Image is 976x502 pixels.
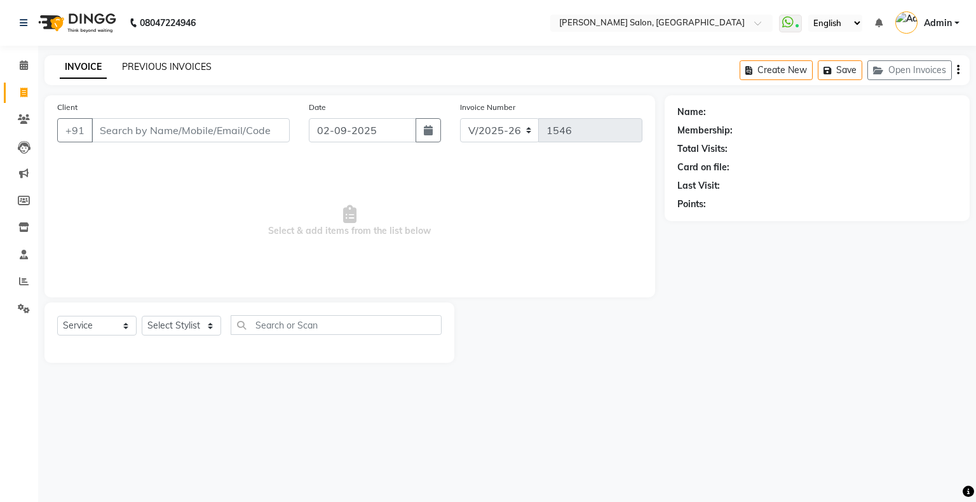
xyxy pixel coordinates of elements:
div: Points: [677,198,706,211]
button: Open Invoices [867,60,952,80]
button: Save [818,60,862,80]
div: Last Visit: [677,179,720,193]
div: Name: [677,105,706,119]
button: +91 [57,118,93,142]
div: Card on file: [677,161,729,174]
img: Admin [895,11,918,34]
label: Client [57,102,78,113]
a: INVOICE [60,56,107,79]
b: 08047224946 [140,5,196,41]
img: logo [32,5,119,41]
a: PREVIOUS INVOICES [122,61,212,72]
span: Admin [924,17,952,30]
button: Create New [740,60,813,80]
input: Search or Scan [231,315,442,335]
label: Date [309,102,326,113]
div: Membership: [677,124,733,137]
span: Select & add items from the list below [57,158,642,285]
div: Total Visits: [677,142,728,156]
label: Invoice Number [460,102,515,113]
input: Search by Name/Mobile/Email/Code [91,118,290,142]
